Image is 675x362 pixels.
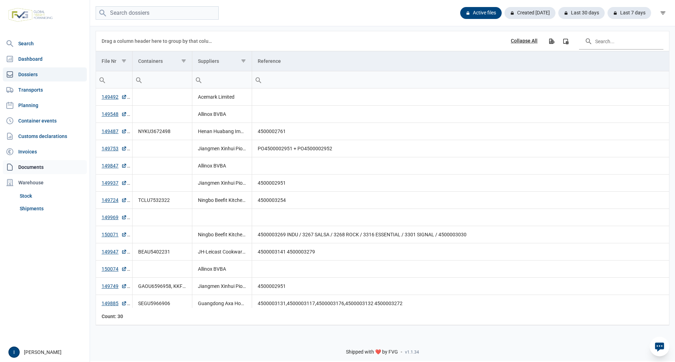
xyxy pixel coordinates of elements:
[192,71,252,88] td: Filter cell
[133,123,192,140] td: NYKU3672498
[198,58,219,64] div: Suppliers
[3,37,87,51] a: Search
[102,162,127,169] a: 149847
[504,7,555,19] div: Created [DATE]
[102,35,214,47] div: Drag a column header here to group by that column
[96,51,133,71] td: Column File Nr
[405,349,419,355] span: v1.1.34
[133,295,192,312] td: SEGU5966906
[558,7,605,19] div: Last 30 days
[192,278,252,295] td: Jiangmen Xinhui Pioneer Metal Manufacturing Co., Ltd.
[346,349,398,355] span: Shipped with ❤️ by FVG
[96,6,219,20] input: Search dossiers
[3,114,87,128] a: Container events
[102,265,127,272] a: 150074
[511,38,538,44] div: Collapse All
[133,192,192,209] td: TCLU7532322
[102,93,127,100] a: 149492
[121,58,127,64] span: Show filter options for column 'File Nr'
[559,35,572,47] div: Column Chooser
[192,123,252,140] td: Henan Huabang Implement & Cooker Co., Ltd.
[133,71,145,88] div: Search box
[3,52,87,66] a: Dashboard
[3,67,87,81] a: Dossiers
[133,278,192,295] td: GAOU6596958, KKFU7972316, TRHU5104500
[192,88,252,106] td: Acemark Limited
[3,129,87,143] a: Customs declarations
[133,243,192,261] td: BEAU5402231
[102,111,127,118] a: 149548
[102,300,127,307] a: 149885
[3,83,87,97] a: Transports
[102,214,127,221] a: 149969
[3,160,87,174] a: Documents
[241,58,246,64] span: Show filter options for column 'Suppliers'
[102,197,127,204] a: 149724
[133,71,192,88] input: Filter cell
[192,71,252,88] input: Filter cell
[102,31,663,51] div: Data grid toolbar
[657,7,669,19] div: filter
[102,231,127,238] a: 150071
[258,58,281,64] div: Reference
[96,71,132,88] input: Filter cell
[181,58,186,64] span: Show filter options for column 'Containers'
[102,128,127,135] a: 149487
[192,226,252,243] td: Ningbo Beefit Kitchenware Co., Ltd., Zhejiang Cooker King Cooker Co. Ltd
[192,243,252,261] td: JH-Leicast Cookware Co., Ltd., [PERSON_NAME] Cookware Co., Ltd.
[460,7,502,19] div: Active files
[8,347,85,358] div: [PERSON_NAME]
[102,313,127,320] div: File Nr Count: 30
[102,58,116,64] div: File Nr
[192,51,252,71] td: Column Suppliers
[3,145,87,159] a: Invoices
[545,35,558,47] div: Export all data to Excel
[607,7,651,19] div: Last 7 days
[102,248,127,255] a: 149947
[192,106,252,123] td: Allinox BVBA
[192,261,252,278] td: Allinox BVBA
[133,51,192,71] td: Column Containers
[192,140,252,157] td: Jiangmen Xinhui Pioneer Metal Manufacturing Co., Ltd.
[96,71,109,88] div: Search box
[96,31,669,325] div: Data grid with 30 rows and 8 columns
[6,5,56,25] img: FVG - Global freight forwarding
[401,349,402,355] span: -
[17,190,87,202] a: Stock
[192,295,252,312] td: Guangdong Axa Home Co., Ltd., Jetwell Houseware Ltd.
[579,33,663,50] input: Search in the data grid
[138,58,163,64] div: Containers
[102,145,127,152] a: 149753
[192,192,252,209] td: Ningbo Beefit Kitchenware Co., Ltd.
[3,176,87,190] div: Warehouse
[133,71,192,88] td: Filter cell
[8,347,20,358] button: I
[3,98,87,112] a: Planning
[192,175,252,192] td: Jiangmen Xinhui Pioneer Metal Manufacturing Co., Ltd.
[192,157,252,175] td: Allinox BVBA
[192,71,205,88] div: Search box
[102,283,127,290] a: 149749
[96,71,133,88] td: Filter cell
[102,179,127,186] a: 149937
[17,202,87,215] a: Shipments
[252,71,265,88] div: Search box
